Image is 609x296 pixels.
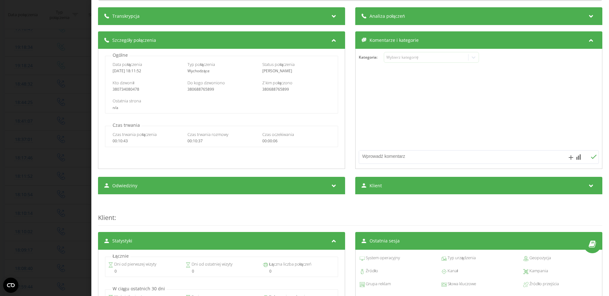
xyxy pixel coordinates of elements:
[528,255,551,261] span: Geopozycja
[262,87,331,92] div: 380688765899
[447,255,476,261] span: Typ urządzenia
[187,139,256,143] div: 00:10:37
[262,80,292,86] span: Z kim połączono
[98,201,602,226] div: :
[370,13,405,19] span: Analiza połączeń
[268,261,311,267] span: Łączna liczba połączeń
[113,69,181,73] div: [DATE] 18:11:52
[262,68,292,74] span: [PERSON_NAME]
[187,87,256,92] div: 380688765899
[113,61,142,67] span: Data połączenia
[365,255,400,261] span: System operacyjny
[187,61,215,67] span: Typ połączenia
[112,238,132,244] span: Statystyki
[113,87,181,92] div: 380734080478
[3,278,18,293] button: Open CMP widget
[370,183,382,189] span: Klient
[112,37,156,43] span: Szczegóły połączenia
[187,132,228,137] span: Czas trwania rozmowy
[112,13,140,19] span: Transkrypcja
[359,55,384,60] h4: Kategoria :
[365,268,378,274] span: Źródło
[528,281,559,287] span: Źródło przejścia
[447,268,458,274] span: Kanał
[113,106,330,110] div: n/a
[113,80,134,86] span: Kto dzwonił
[263,269,335,273] div: 0
[365,281,391,287] span: Grupa reklam
[370,37,419,43] span: Komentarze i kategorie
[113,139,181,143] div: 00:10:43
[111,253,130,259] p: Łącznie
[262,139,331,143] div: 00:00:06
[187,80,225,86] span: Do kogo dzwoniono
[113,261,156,267] span: Dni od pierwszej wizyty
[447,281,476,287] span: Słowa kluczowe
[112,183,137,189] span: Odwiedziny
[113,132,157,137] span: Czas trwania połączenia
[111,122,141,128] p: Czas trwania
[528,268,548,274] span: Kampania
[370,238,400,244] span: Ostatnia sesja
[113,98,141,104] span: Ostatnia strona
[111,286,167,292] p: W ciągu ostatnich 30 dni
[262,132,294,137] span: Czas oczekiwania
[111,52,129,58] p: Ogólne
[262,61,295,67] span: Status połączenia
[108,269,180,273] div: 0
[187,68,210,74] span: Wychodzące
[98,213,115,222] span: Klient
[386,55,466,60] div: Wybierz kategorię
[186,269,258,273] div: 0
[191,261,232,267] span: Dni od ostatniej wizyty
